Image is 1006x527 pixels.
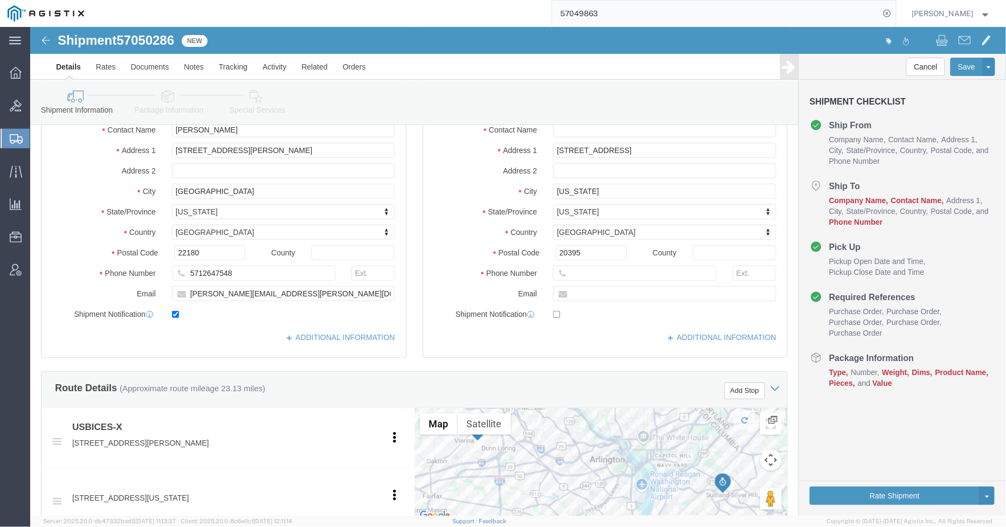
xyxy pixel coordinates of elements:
[912,8,974,19] span: Andrew Wacyra
[552,1,880,26] input: Search for shipment number, reference number
[827,517,993,526] span: Copyright © [DATE]-[DATE] Agistix Inc., All Rights Reserved
[253,518,292,524] span: [DATE] 12:11:14
[135,518,176,524] span: [DATE] 11:13:37
[30,27,1006,516] iframe: FS Legacy Container
[479,518,507,524] a: Feedback
[43,518,176,524] span: Server: 2025.20.0-db47332bad5
[181,518,292,524] span: Client: 2025.20.0-8c6e0cf
[912,7,991,20] button: [PERSON_NAME]
[8,5,84,22] img: logo
[452,518,479,524] a: Support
